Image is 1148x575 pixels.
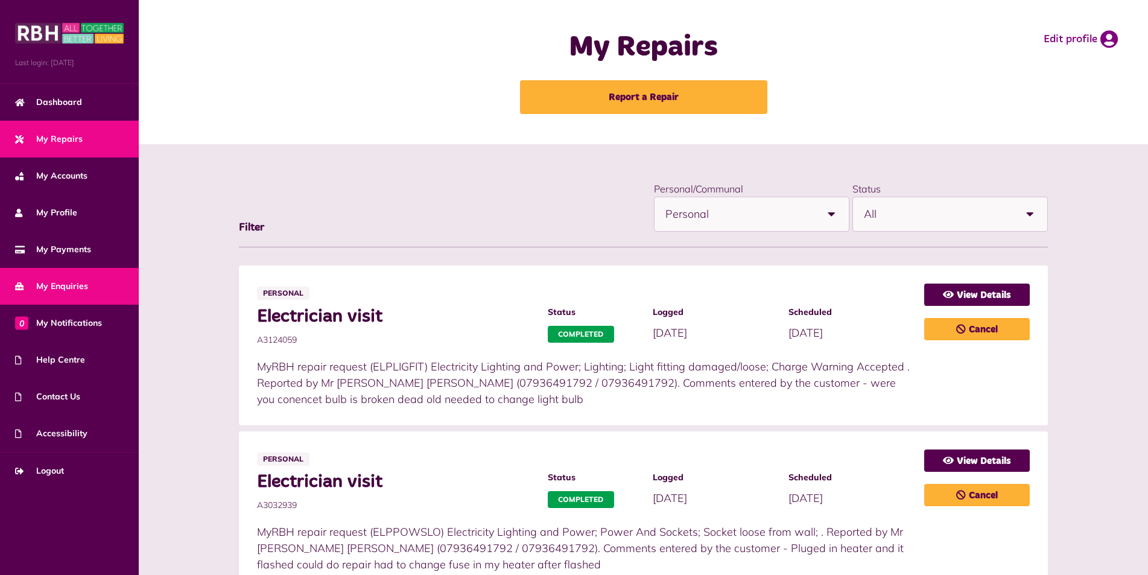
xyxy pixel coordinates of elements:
a: Edit profile [1044,30,1118,48]
span: Completed [548,491,614,508]
span: Electrician visit [257,306,536,328]
label: Personal/Communal [654,183,743,195]
span: Accessibility [15,427,87,440]
span: My Notifications [15,317,102,329]
span: Status [548,471,641,484]
span: Personal [257,453,309,466]
a: Cancel [924,318,1030,340]
span: Logged [653,306,776,319]
span: Filter [239,222,264,233]
label: Status [852,183,881,195]
span: Logout [15,465,64,477]
span: Completed [548,326,614,343]
span: Help Centre [15,354,85,366]
span: My Enquiries [15,280,88,293]
span: A3032939 [257,499,536,512]
a: View Details [924,450,1030,472]
span: My Payments [15,243,91,256]
span: [DATE] [653,491,687,505]
span: Logged [653,471,776,484]
span: Scheduled [788,471,912,484]
span: My Accounts [15,170,87,182]
span: Personal [665,197,815,231]
a: Cancel [924,484,1030,506]
span: My Profile [15,206,77,219]
span: 0 [15,316,28,329]
h1: My Repairs [403,30,884,65]
span: My Repairs [15,133,83,145]
span: [DATE] [653,326,687,340]
span: [DATE] [788,491,823,505]
span: Electrician visit [257,471,536,493]
img: MyRBH [15,21,124,45]
span: [DATE] [788,326,823,340]
span: Scheduled [788,306,912,319]
span: Personal [257,287,309,300]
a: View Details [924,284,1030,306]
p: MyRBH repair request (ELPPOWSLO) Electricity Lighting and Power; Power And Sockets; Socket loose ... [257,524,912,573]
span: Contact Us [15,390,80,403]
span: Dashboard [15,96,82,109]
p: MyRBH repair request (ELPLIGFIT) Electricity Lighting and Power; Lighting; Light fitting damaged/... [257,358,912,407]
span: A3124059 [257,334,536,346]
span: All [864,197,1013,231]
span: Status [548,306,641,319]
a: Report a Repair [520,80,767,114]
span: Last login: [DATE] [15,57,124,68]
